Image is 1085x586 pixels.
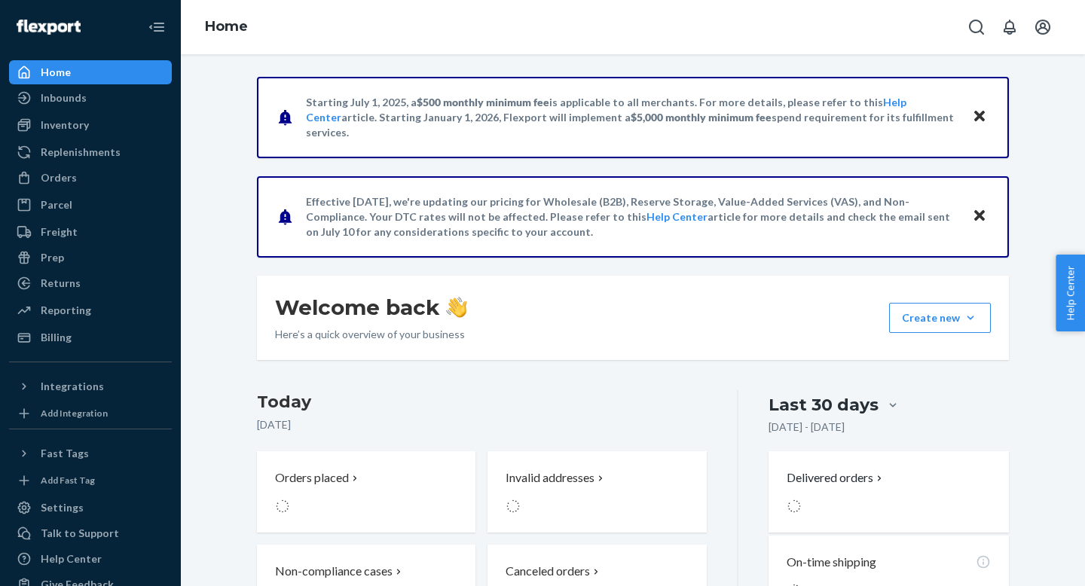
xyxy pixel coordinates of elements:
[1028,12,1058,42] button: Open account menu
[9,404,172,423] a: Add Integration
[41,276,81,291] div: Returns
[769,393,879,417] div: Last 30 days
[9,374,172,398] button: Integrations
[41,330,72,345] div: Billing
[41,250,64,265] div: Prep
[142,12,172,42] button: Close Navigation
[9,441,172,465] button: Fast Tags
[9,140,172,164] a: Replenishments
[9,271,172,295] a: Returns
[9,246,172,270] a: Prep
[41,197,72,212] div: Parcel
[41,170,77,185] div: Orders
[257,390,707,414] h3: Today
[446,297,467,318] img: hand-wave emoji
[769,420,845,435] p: [DATE] - [DATE]
[1056,255,1085,331] button: Help Center
[9,86,172,110] a: Inbounds
[9,496,172,520] a: Settings
[9,166,172,190] a: Orders
[193,5,260,49] ol: breadcrumbs
[275,563,393,580] p: Non-compliance cases
[275,294,467,321] h1: Welcome back
[417,96,549,108] span: $500 monthly minimum fee
[275,327,467,342] p: Here’s a quick overview of your business
[970,206,989,227] button: Close
[41,446,89,461] div: Fast Tags
[9,325,172,349] a: Billing
[257,417,707,432] p: [DATE]
[9,220,172,244] a: Freight
[41,65,71,80] div: Home
[41,500,84,515] div: Settings
[506,469,594,487] p: Invalid addresses
[275,469,349,487] p: Orders placed
[787,469,885,487] button: Delivered orders
[631,111,772,124] span: $5,000 monthly minimum fee
[9,113,172,137] a: Inventory
[646,210,708,223] a: Help Center
[306,95,958,140] p: Starting July 1, 2025, a is applicable to all merchants. For more details, please refer to this a...
[41,526,119,541] div: Talk to Support
[9,60,172,84] a: Home
[787,554,876,571] p: On-time shipping
[506,563,590,580] p: Canceled orders
[41,118,89,133] div: Inventory
[41,379,104,394] div: Integrations
[487,451,706,533] button: Invalid addresses
[970,106,989,128] button: Close
[9,521,172,545] button: Talk to Support
[257,451,475,533] button: Orders placed
[41,90,87,105] div: Inbounds
[41,474,95,487] div: Add Fast Tag
[961,12,992,42] button: Open Search Box
[41,145,121,160] div: Replenishments
[41,551,102,566] div: Help Center
[205,18,248,35] a: Home
[41,303,91,318] div: Reporting
[995,12,1025,42] button: Open notifications
[9,193,172,217] a: Parcel
[41,224,78,240] div: Freight
[9,298,172,322] a: Reporting
[9,472,172,490] a: Add Fast Tag
[889,303,991,333] button: Create new
[17,20,81,35] img: Flexport logo
[9,547,172,571] a: Help Center
[306,194,958,240] p: Effective [DATE], we're updating our pricing for Wholesale (B2B), Reserve Storage, Value-Added Se...
[41,407,108,420] div: Add Integration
